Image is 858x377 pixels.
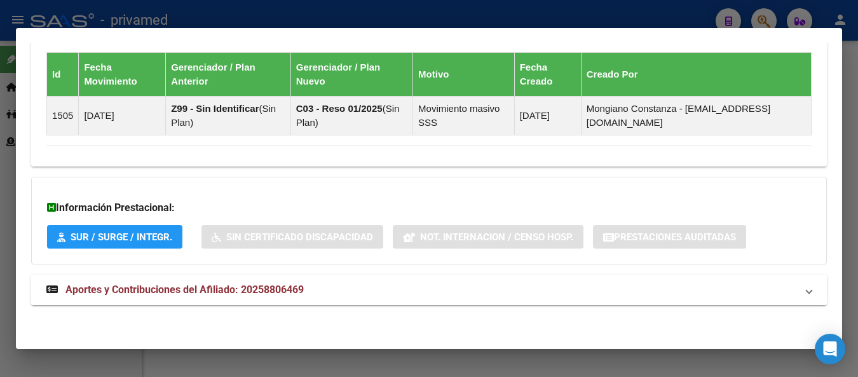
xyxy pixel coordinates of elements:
strong: C03 - Reso 01/2025 [296,103,383,114]
th: Gerenciador / Plan Nuevo [290,53,412,97]
td: [DATE] [514,97,581,135]
td: [DATE] [79,97,166,135]
span: Prestaciones Auditadas [614,231,736,243]
td: Movimiento masivo SSS [413,97,515,135]
td: ( ) [290,97,412,135]
div: Open Intercom Messenger [815,334,845,364]
th: Id [47,53,79,97]
span: Sin Certificado Discapacidad [226,231,373,243]
button: Sin Certificado Discapacidad [201,225,383,249]
mat-expansion-panel-header: Aportes y Contribuciones del Afiliado: 20258806469 [31,275,827,305]
strong: Z99 - Sin Identificar [171,103,259,114]
th: Motivo [413,53,515,97]
h3: Información Prestacional: [47,200,811,216]
button: Prestaciones Auditadas [593,225,746,249]
span: SUR / SURGE / INTEGR. [71,231,172,243]
td: ( ) [166,97,291,135]
button: SUR / SURGE / INTEGR. [47,225,182,249]
th: Fecha Creado [514,53,581,97]
th: Fecha Movimiento [79,53,166,97]
td: 1505 [47,97,79,135]
td: Mongiano Constanza - [EMAIL_ADDRESS][DOMAIN_NAME] [581,97,811,135]
span: Not. Internacion / Censo Hosp. [420,231,573,243]
th: Creado Por [581,53,811,97]
th: Gerenciador / Plan Anterior [166,53,291,97]
button: Not. Internacion / Censo Hosp. [393,225,583,249]
span: Aportes y Contribuciones del Afiliado: 20258806469 [65,284,304,296]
